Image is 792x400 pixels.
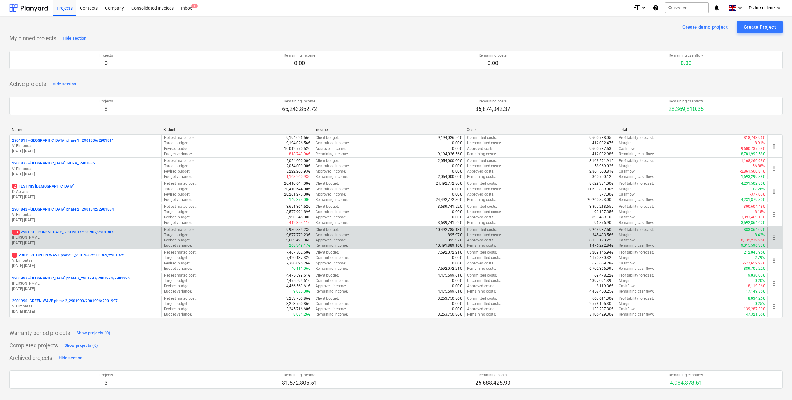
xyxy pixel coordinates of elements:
[286,215,310,220] p: 3,990,346.00€
[164,250,197,255] p: Net estimated cost :
[438,151,462,157] p: 9,194,026.56€
[12,235,159,240] p: [PERSON_NAME]
[619,220,654,226] p: Remaining cashflow :
[436,227,462,232] p: 10,492,785.13€
[316,135,339,140] p: Client budget :
[164,174,192,179] p: Budget variance :
[467,192,494,197] p: Approved costs :
[12,253,159,269] div: 12901968 -GREEN WAVE phase 1_2901968/2901969/2901972V. Eimontas[DATE]-[DATE]
[164,169,190,174] p: Revised budget :
[316,174,348,179] p: Remaining income :
[467,238,494,243] p: Approved costs :
[741,243,765,248] p: 9,015,596.33€
[53,81,76,88] div: Hide section
[12,143,159,149] p: V. Eimontas
[164,278,188,283] p: Target budget :
[12,217,159,223] p: [DATE] - [DATE]
[164,215,190,220] p: Revised budget :
[286,164,310,169] p: 2,054,000.00€
[12,253,124,258] p: 2901968 - GREEN WAVE phase 1_2901968/2901969/2901972
[619,238,635,243] p: Cashflow :
[284,60,315,67] p: 0.00
[752,164,765,169] p: -56.88%
[619,227,654,232] p: Profitability forecast :
[164,197,192,202] p: Budget variance :
[285,174,310,179] p: -1,168,260.93€
[164,146,190,151] p: Revised budget :
[589,158,613,164] p: 3,163,291.91€
[467,158,497,164] p: Committed costs :
[592,151,613,157] p: 412,032.98€
[467,220,496,226] p: Remaining costs :
[589,255,613,260] p: 4,170,880.32€
[75,328,112,338] button: Show projects (0)
[286,261,310,266] p: 7,380,026.26€
[12,161,159,177] div: 2901835 -[GEOGRAPHIC_DATA] INFRA_ 2901835V. Eimontas[DATE]-[DATE]
[436,197,462,202] p: 24,492,772.80€
[770,165,778,173] span: more_vert
[599,192,613,197] p: 377.00€
[286,227,310,232] p: 9,980,889.23€
[316,278,349,283] p: Committed income :
[452,187,462,192] p: 0.00€
[467,146,494,151] p: Approved costs :
[164,232,188,238] p: Target budget :
[438,250,462,255] p: 7,592,072.21€
[164,140,188,146] p: Target budget :
[164,243,192,248] p: Budget variance :
[467,135,497,140] p: Committed costs :
[63,35,86,42] div: Hide section
[589,181,613,186] p: 8,629,381.00€
[315,127,462,132] div: Income
[438,220,462,226] p: 3,689,741.52€
[286,204,310,209] p: 3,651,361.52€
[12,240,159,246] p: [DATE] - [DATE]
[592,174,613,179] p: 360,700.12€
[594,220,613,226] p: 96,876.90€
[12,230,113,235] p: 2901901 - FOREST GATE_ 2901901/2901902/2901903
[284,53,315,58] p: Remaining income
[12,298,159,314] div: 2901990 -GREEN WAVE phase 2_2901990/2901996/2901997V. Eimontas[DATE]-[DATE]
[653,4,659,12] i: Knowledge base
[743,135,765,140] p: -818,743.96€
[286,250,310,255] p: 7,467,302.60€
[619,174,654,179] p: Remaining cashflow :
[286,140,310,146] p: 9,194,026.56€
[592,140,613,146] p: 412,032.47€
[740,238,765,243] p: -8,132,232.25€
[633,4,640,12] i: format_size
[452,209,462,215] p: 0.00€
[99,60,113,67] p: 0
[61,33,88,43] button: Hide section
[467,232,501,238] p: Uncommitted costs :
[316,220,348,226] p: Remaining income :
[748,273,765,278] p: 9,030.00€
[12,276,159,292] div: 2901993 -[GEOGRAPHIC_DATA] phase 3_2901993/2901994/2901995[PERSON_NAME][DATE]-[DATE]
[589,135,613,140] p: 9,600,738.05€
[12,304,159,309] p: V. Eimontas
[770,234,778,241] span: more_vert
[619,209,631,215] p: Margin :
[589,266,613,271] p: 6,702,366.99€
[316,273,339,278] p: Client budget :
[775,4,783,12] i: keyboard_arrow_down
[12,207,159,223] div: 2901842 -[GEOGRAPHIC_DATA] phase 2_ 2901842/2901884V. Eimontas[DATE]-[DATE]
[286,209,310,215] p: 3,577,991.89€
[467,181,497,186] p: Committed costs :
[316,227,339,232] p: Client budget :
[286,135,310,140] p: 9,194,026.56€
[288,220,310,226] p: -412,354.11€
[589,243,613,248] p: 1,476,292.84€
[741,220,765,226] p: 3,592,864.62€
[619,261,635,266] p: Cashflow :
[755,255,765,260] p: 2.79%
[467,174,496,179] p: Remaining costs :
[619,266,654,271] p: Remaining cashflow :
[164,220,192,226] p: Budget variance :
[64,342,98,349] div: Show projects (0)
[452,261,462,266] p: 0.00€
[99,99,113,104] p: Projects
[164,261,190,266] p: Revised budget :
[770,257,778,264] span: more_vert
[164,164,188,169] p: Target budget :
